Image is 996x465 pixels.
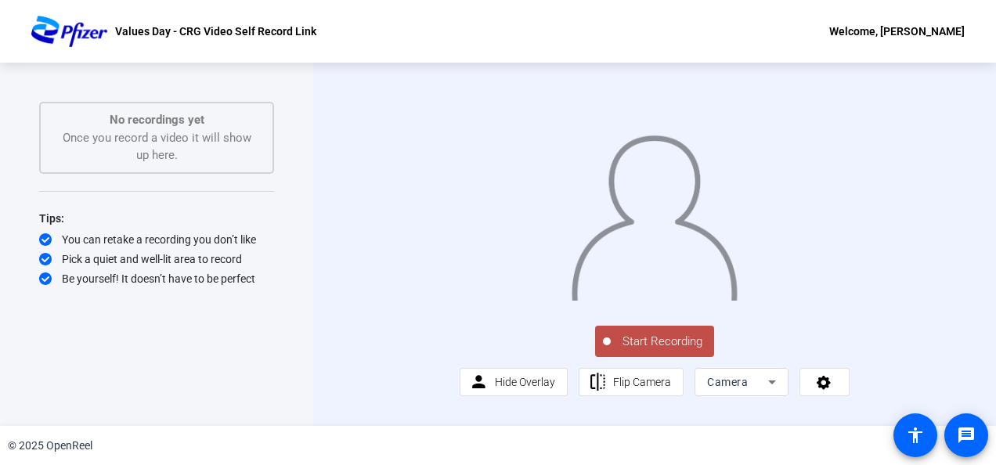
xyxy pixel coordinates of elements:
button: Flip Camera [579,368,684,396]
button: Hide Overlay [460,368,568,396]
mat-icon: person [469,373,489,392]
div: Tips: [39,209,274,228]
span: Camera [707,376,748,388]
span: Hide Overlay [495,376,555,388]
button: Start Recording [595,326,714,357]
img: OpenReel logo [31,16,107,47]
span: Flip Camera [613,376,671,388]
p: Values Day - CRG Video Self Record Link [115,22,316,41]
mat-icon: message [957,426,976,445]
img: overlay [570,125,738,301]
div: Once you record a video it will show up here. [56,111,257,164]
p: No recordings yet [56,111,257,129]
div: You can retake a recording you don’t like [39,232,274,247]
div: © 2025 OpenReel [8,438,92,454]
div: Pick a quiet and well-lit area to record [39,251,274,267]
span: Start Recording [611,333,714,351]
mat-icon: flip [588,373,608,392]
div: Welcome, [PERSON_NAME] [829,22,965,41]
mat-icon: accessibility [906,426,925,445]
div: Be yourself! It doesn’t have to be perfect [39,271,274,287]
